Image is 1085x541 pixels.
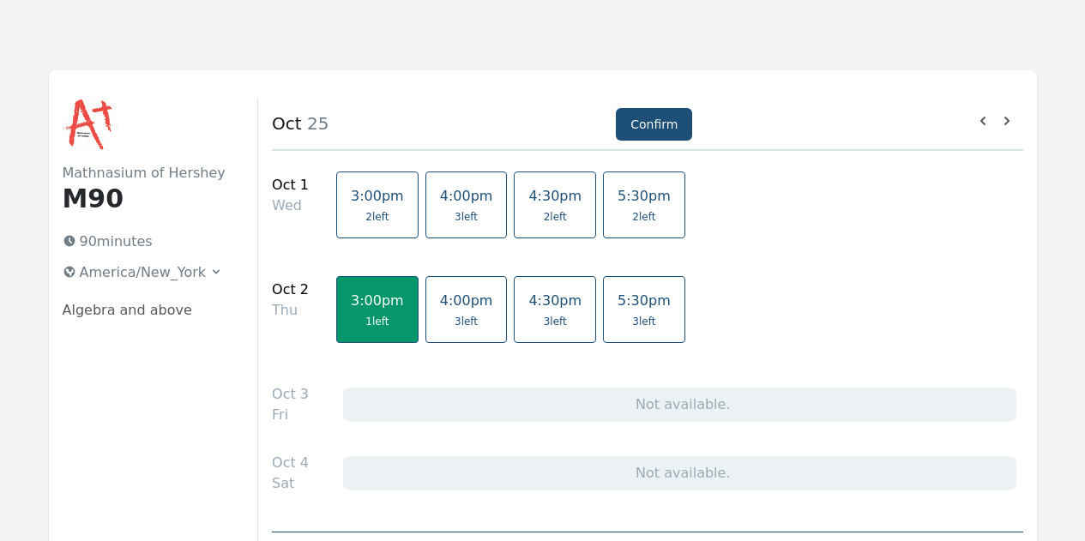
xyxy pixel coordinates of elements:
[302,113,329,134] span: 25
[632,210,655,224] span: 2 left
[272,280,309,300] div: Oct 2
[272,384,309,405] div: Oct 3
[544,210,567,224] span: 2 left
[63,163,231,183] h2: Mathnasium of Hershey
[56,228,231,255] p: 90 minutes
[272,473,309,494] div: Sat
[455,315,478,328] span: 3 left
[351,188,404,204] span: 3:00pm
[272,113,302,134] strong: Oct
[365,210,389,224] span: 2 left
[343,456,1016,490] div: Not available.
[272,453,309,473] div: Oct 4
[440,188,493,204] span: 4:00pm
[56,259,231,286] button: America/New_York
[63,300,231,321] p: Algebra and above
[63,183,231,214] h1: M90
[632,315,655,328] span: 3 left
[343,388,1016,422] div: Not available.
[440,292,493,309] span: 4:00pm
[272,405,309,425] div: Fri
[365,315,389,328] span: 1 left
[528,188,582,204] span: 4:30pm
[272,195,309,216] div: Wed
[544,315,567,328] span: 3 left
[351,292,404,309] span: 3:00pm
[272,300,309,321] div: Thu
[455,210,478,224] span: 3 left
[63,98,118,153] img: Mathnasium of Hershey
[616,108,692,141] button: Confirm
[528,292,582,309] span: 4:30pm
[272,175,309,195] div: Oct 1
[618,188,671,204] span: 5:30pm
[618,292,671,309] span: 5:30pm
